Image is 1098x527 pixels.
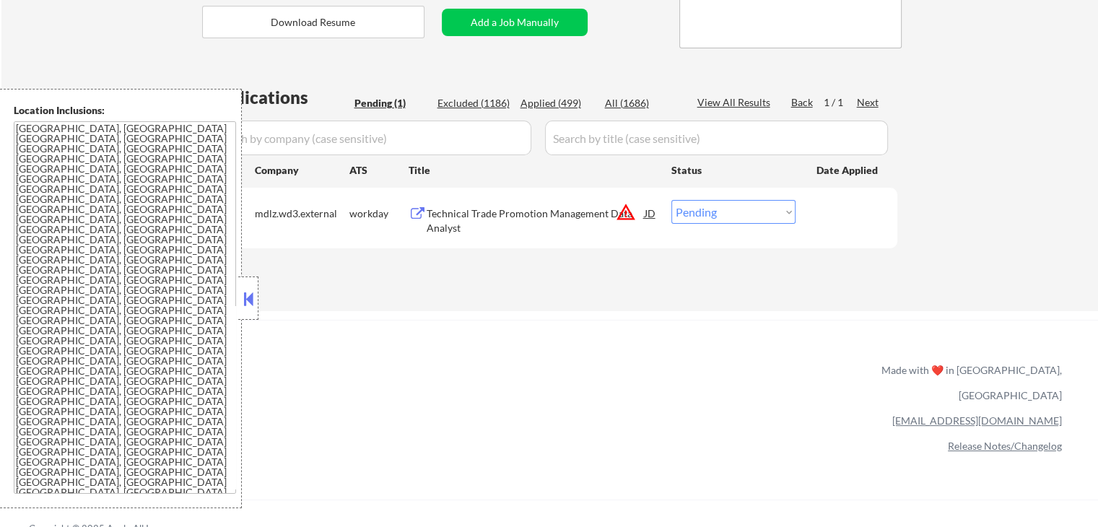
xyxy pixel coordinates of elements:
[545,121,888,155] input: Search by title (case sensitive)
[816,163,880,178] div: Date Applied
[520,96,593,110] div: Applied (499)
[643,200,658,226] div: JD
[354,96,427,110] div: Pending (1)
[671,157,796,183] div: Status
[206,121,531,155] input: Search by company (case sensitive)
[697,95,775,110] div: View All Results
[824,95,857,110] div: 1 / 1
[29,378,580,393] a: Refer & earn free applications 👯‍♀️
[349,163,409,178] div: ATS
[605,96,677,110] div: All (1686)
[437,96,510,110] div: Excluded (1186)
[255,163,349,178] div: Company
[876,357,1062,408] div: Made with ❤️ in [GEOGRAPHIC_DATA], [GEOGRAPHIC_DATA]
[857,95,880,110] div: Next
[427,206,645,235] div: Technical Trade Promotion Management Data Analyst
[206,89,349,106] div: Applications
[255,206,349,221] div: mdlz.wd3.external
[791,95,814,110] div: Back
[409,163,658,178] div: Title
[616,202,636,222] button: warning_amber
[892,414,1062,427] a: [EMAIL_ADDRESS][DOMAIN_NAME]
[202,6,424,38] button: Download Resume
[14,103,236,118] div: Location Inclusions:
[349,206,409,221] div: workday
[948,440,1062,452] a: Release Notes/Changelog
[442,9,588,36] button: Add a Job Manually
